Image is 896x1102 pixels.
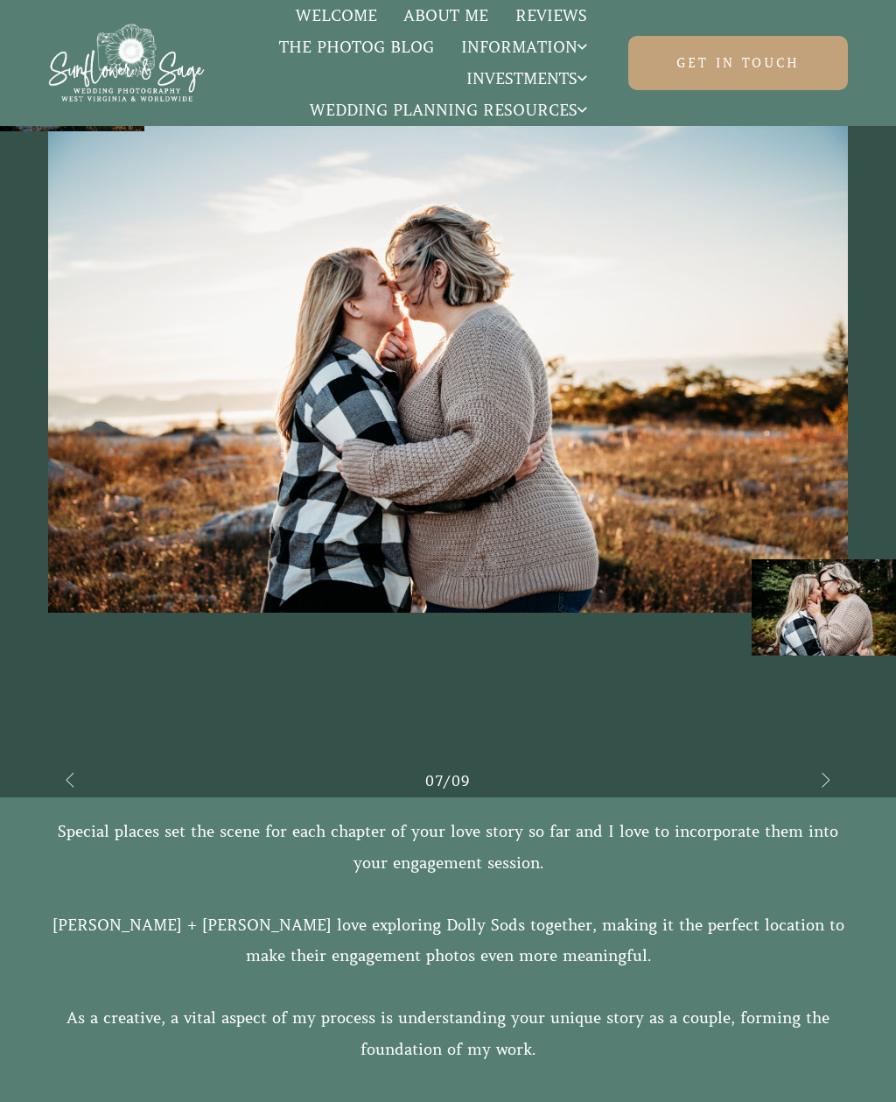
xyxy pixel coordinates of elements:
[425,772,444,790] span: 07
[502,4,601,27] a: Reviews
[452,67,600,90] a: Investments
[66,1008,835,1059] span: As a creative, a vital aspect of my process is understanding your unique story as a couple, formi...
[282,4,390,27] a: Welcome
[390,4,502,27] a: About Me
[628,36,848,90] a: Get in touch
[676,54,800,72] span: Get in touch
[447,36,600,59] a: Information
[425,772,470,790] h5: /09
[48,24,206,102] img: Sunflower & Sage Wedding Photography
[52,916,850,966] span: [PERSON_NAME] + [PERSON_NAME] love exploring Dolly Sods together, making it the perfect location ...
[466,70,587,88] span: Investments
[58,822,843,873] span: Special places set the scene for each chapter of your love story so far and I love to incorporate...
[266,36,448,59] a: The Photog Blog
[461,39,587,56] span: Information
[296,99,600,122] a: Wedding Planning Resources
[752,544,896,671] img: WVEngagementPhotographer-159-6508e970.jpg
[310,102,587,119] span: Wedding Planning Resources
